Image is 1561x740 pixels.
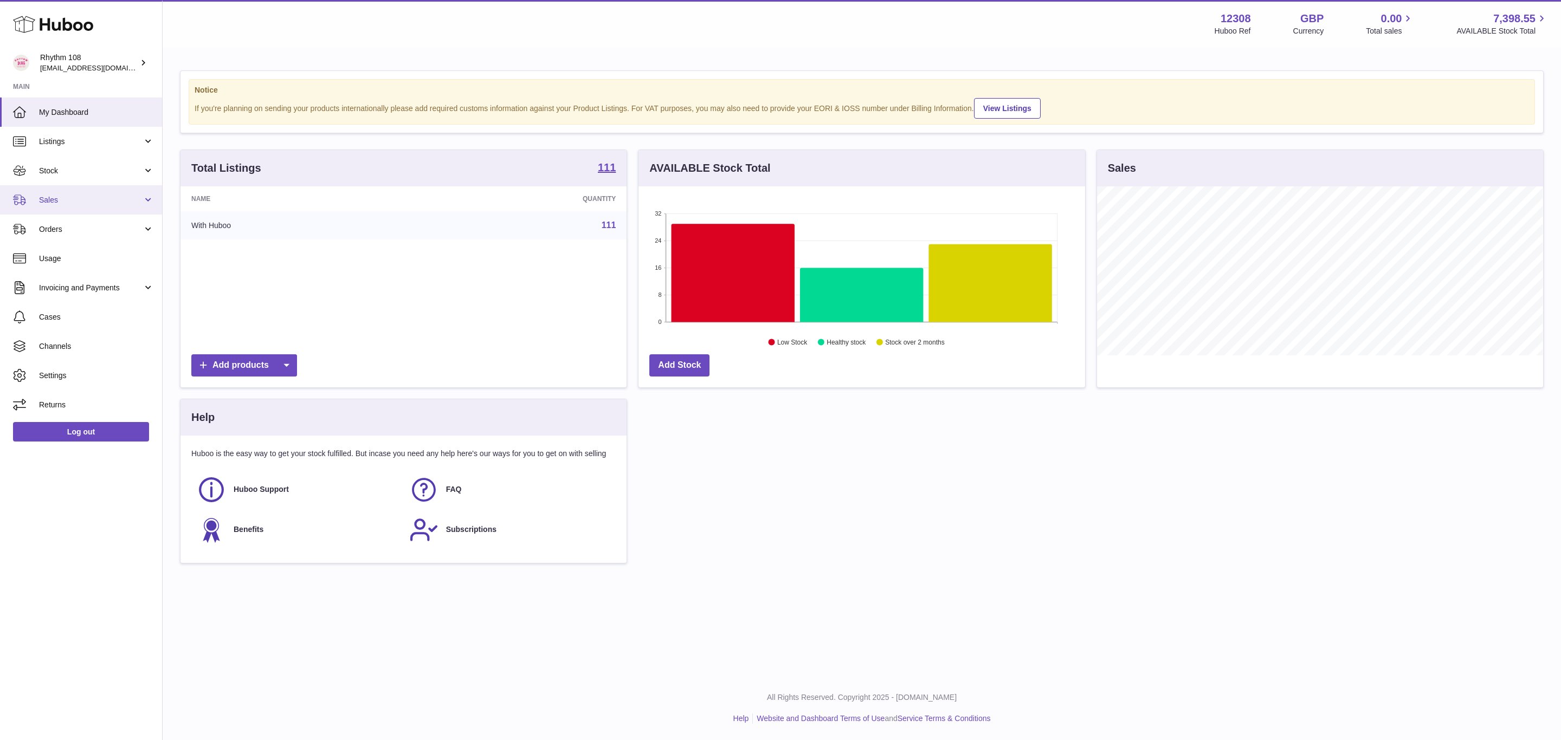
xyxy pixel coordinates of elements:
a: Benefits [197,515,398,544]
span: Listings [39,137,143,147]
text: Low Stock [777,339,808,346]
span: AVAILABLE Stock Total [1456,26,1548,36]
a: FAQ [409,475,611,504]
text: 24 [655,237,662,244]
text: 0 [659,319,662,325]
span: 7,398.55 [1493,11,1536,26]
a: 0.00 Total sales [1366,11,1414,36]
text: 32 [655,210,662,217]
td: With Huboo [180,211,416,239]
th: Quantity [416,186,627,211]
span: Channels [39,341,154,352]
span: Orders [39,224,143,235]
span: Settings [39,371,154,381]
span: Huboo Support [234,484,289,495]
h3: AVAILABLE Stock Total [649,161,770,176]
span: Usage [39,254,154,264]
text: Healthy stock [827,339,867,346]
a: Log out [13,422,149,442]
a: 111 [598,162,616,175]
a: Help [733,714,749,723]
p: Huboo is the easy way to get your stock fulfilled. But incase you need any help here's our ways f... [191,449,616,459]
span: 0.00 [1381,11,1402,26]
th: Name [180,186,416,211]
li: and [753,713,990,724]
strong: 111 [598,162,616,173]
a: Service Terms & Conditions [898,714,991,723]
span: Cases [39,312,154,322]
a: Add products [191,354,297,377]
p: All Rights Reserved. Copyright 2025 - [DOMAIN_NAME] [171,692,1552,703]
a: 111 [602,220,616,230]
text: 16 [655,264,662,271]
a: View Listings [974,98,1041,119]
a: Huboo Support [197,475,398,504]
strong: GBP [1300,11,1324,26]
span: [EMAIL_ADDRESS][DOMAIN_NAME] [40,63,159,72]
span: Total sales [1366,26,1414,36]
a: 7,398.55 AVAILABLE Stock Total [1456,11,1548,36]
h3: Help [191,410,215,425]
span: Returns [39,400,154,410]
span: FAQ [446,484,462,495]
a: Add Stock [649,354,709,377]
div: Rhythm 108 [40,53,138,73]
div: Currency [1293,26,1324,36]
span: Subscriptions [446,524,496,535]
span: Stock [39,166,143,176]
a: Website and Dashboard Terms of Use [757,714,885,723]
text: Stock over 2 months [886,339,945,346]
strong: 12308 [1221,11,1251,26]
a: Subscriptions [409,515,611,544]
h3: Total Listings [191,161,261,176]
img: orders@rhythm108.com [13,55,29,71]
span: Sales [39,195,143,205]
h3: Sales [1108,161,1136,176]
span: Benefits [234,524,263,535]
text: 8 [659,291,662,298]
strong: Notice [195,85,1529,95]
span: My Dashboard [39,107,154,118]
span: Invoicing and Payments [39,283,143,293]
div: If you're planning on sending your products internationally please add required customs informati... [195,96,1529,119]
div: Huboo Ref [1215,26,1251,36]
